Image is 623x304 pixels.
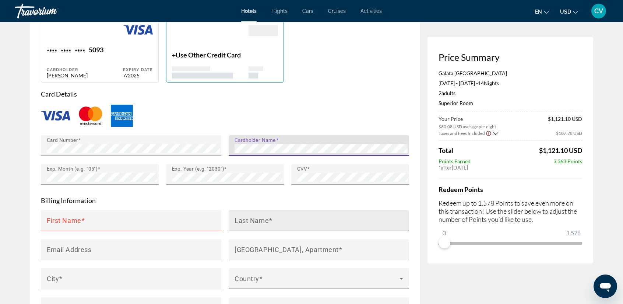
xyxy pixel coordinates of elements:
[302,8,313,14] a: Cars
[548,116,582,129] span: $1,121.10 USD
[439,52,582,63] h3: Price Summary
[439,100,582,106] p: Superior Room
[47,245,91,253] mat-label: Email Address
[47,72,123,78] div: [PERSON_NAME]
[441,228,447,237] span: 0
[439,146,453,154] span: Total
[235,216,269,224] mat-label: Last Name
[47,67,123,72] div: Cardholder
[439,185,582,193] h4: Redeem Points
[271,8,288,14] a: Flights
[297,166,307,172] mat-label: CVV
[441,164,452,171] span: after
[439,116,496,122] span: Your Price
[47,275,59,282] mat-label: City
[535,6,549,17] button: Change language
[235,245,339,253] mat-label: [GEOGRAPHIC_DATA], Apartment
[123,25,153,35] img: VISA
[594,275,617,298] iframe: Button to launch messaging window
[15,1,88,21] a: Travorium
[486,130,492,136] button: Show Taxes and Fees disclaimer
[539,146,582,154] span: $1,121.10 USD
[439,237,450,248] span: ngx-slider
[535,9,542,15] span: en
[76,104,105,128] img: MAST
[439,129,498,137] button: Show Taxes and Fees breakdown
[172,166,224,172] mat-label: Exp. Year (e.g. "2030")
[439,242,582,243] ngx-slider: ngx-slider
[123,67,153,72] div: Expiry Date
[439,130,485,136] span: Taxes and Fees Included
[235,275,259,282] mat-label: Country
[594,7,603,15] span: CV
[553,158,582,164] span: 3,363 Points
[556,130,582,136] span: $107.78 USD
[89,46,103,56] div: 5093
[47,216,81,224] mat-label: First Name
[439,124,496,129] span: $80.08 USD average per night
[589,3,608,19] button: User Menu
[47,166,98,172] mat-label: Exp. Month (e.g. "05")
[41,196,409,205] p: Billing Information
[176,51,241,59] span: Use Other Credit Card
[441,90,455,96] span: Adults
[439,164,582,171] div: * [DATE]
[172,51,249,59] p: +
[439,80,582,86] p: [DATE] - [DATE] -
[484,80,499,86] span: Nights
[565,228,582,237] span: 1,578
[560,6,578,17] button: Change currency
[439,70,582,76] p: Galata [GEOGRAPHIC_DATA]
[439,158,471,164] span: Points Earned
[111,105,133,127] img: AMEX
[360,8,382,14] a: Activities
[235,137,276,143] mat-label: Cardholder Name
[123,72,153,78] div: 7/2025
[560,9,571,15] span: USD
[328,8,346,14] a: Cruises
[41,111,70,120] img: VISA
[41,90,409,98] p: Card Details
[478,80,484,86] span: 14
[241,8,257,14] a: Hotels
[439,199,582,223] p: Redeem up to 1,578 Points to save even more on this transaction! Use the slider below to adjust t...
[47,137,78,143] mat-label: Card Number
[439,90,455,96] span: 2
